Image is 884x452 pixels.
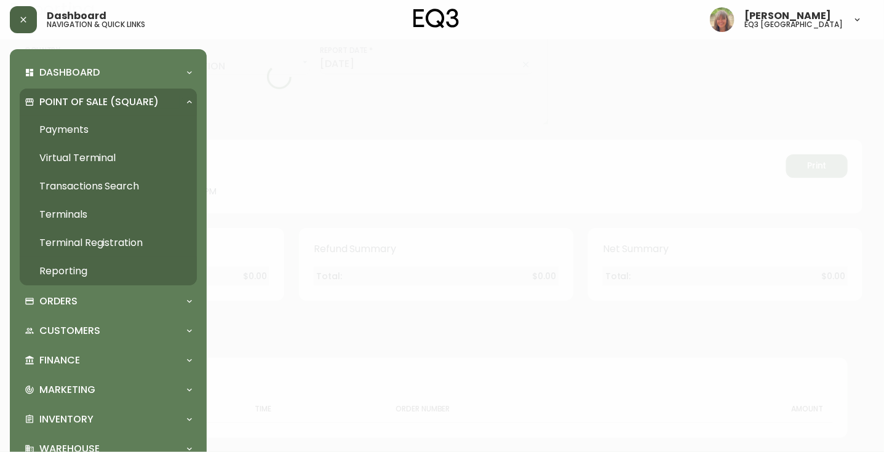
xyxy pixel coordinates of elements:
p: Orders [39,295,78,308]
p: Customers [39,324,100,338]
span: Dashboard [47,11,106,21]
div: Orders [20,288,197,315]
div: Customers [20,317,197,344]
p: Marketing [39,383,95,397]
div: Marketing [20,376,197,403]
p: Finance [39,354,80,367]
div: Point of Sale (Square) [20,89,197,116]
a: Terminals [20,200,197,229]
a: Transactions Search [20,172,197,200]
span: [PERSON_NAME] [744,11,831,21]
h5: eq3 [GEOGRAPHIC_DATA] [744,21,843,28]
p: Dashboard [39,66,100,79]
a: Payments [20,116,197,144]
img: logo [413,9,459,28]
div: Dashboard [20,59,197,86]
a: Reporting [20,257,197,285]
img: ORIGINAL.jpg [710,7,735,32]
div: Finance [20,347,197,374]
a: Terminal Registration [20,229,197,257]
p: Inventory [39,413,94,426]
p: Point of Sale (Square) [39,95,159,109]
a: Virtual Terminal [20,144,197,172]
div: Inventory [20,406,197,433]
h5: navigation & quick links [47,21,145,28]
